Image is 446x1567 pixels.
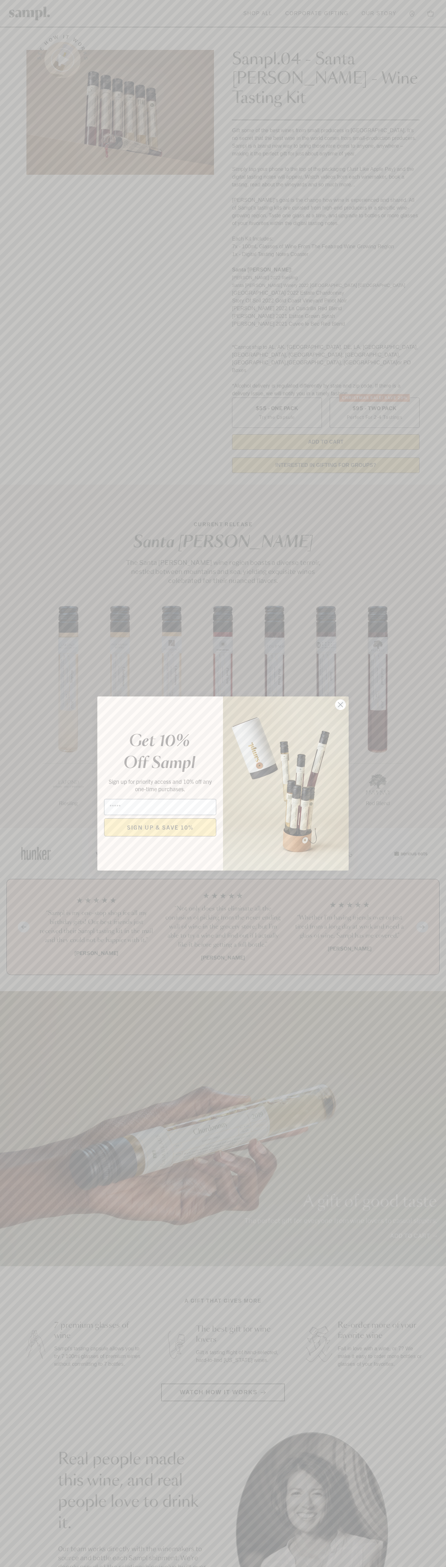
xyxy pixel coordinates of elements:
span: Sign up for priority access and 10% off any one-time purchases. [109,778,212,793]
img: 96933287-25a1-481a-a6d8-4dd623390dc6.png [223,696,349,871]
button: SIGN UP & SAVE 10% [104,818,216,836]
em: Get 10% Off Sampl [123,734,195,771]
input: Email [104,799,216,815]
button: Close dialog [335,699,346,710]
